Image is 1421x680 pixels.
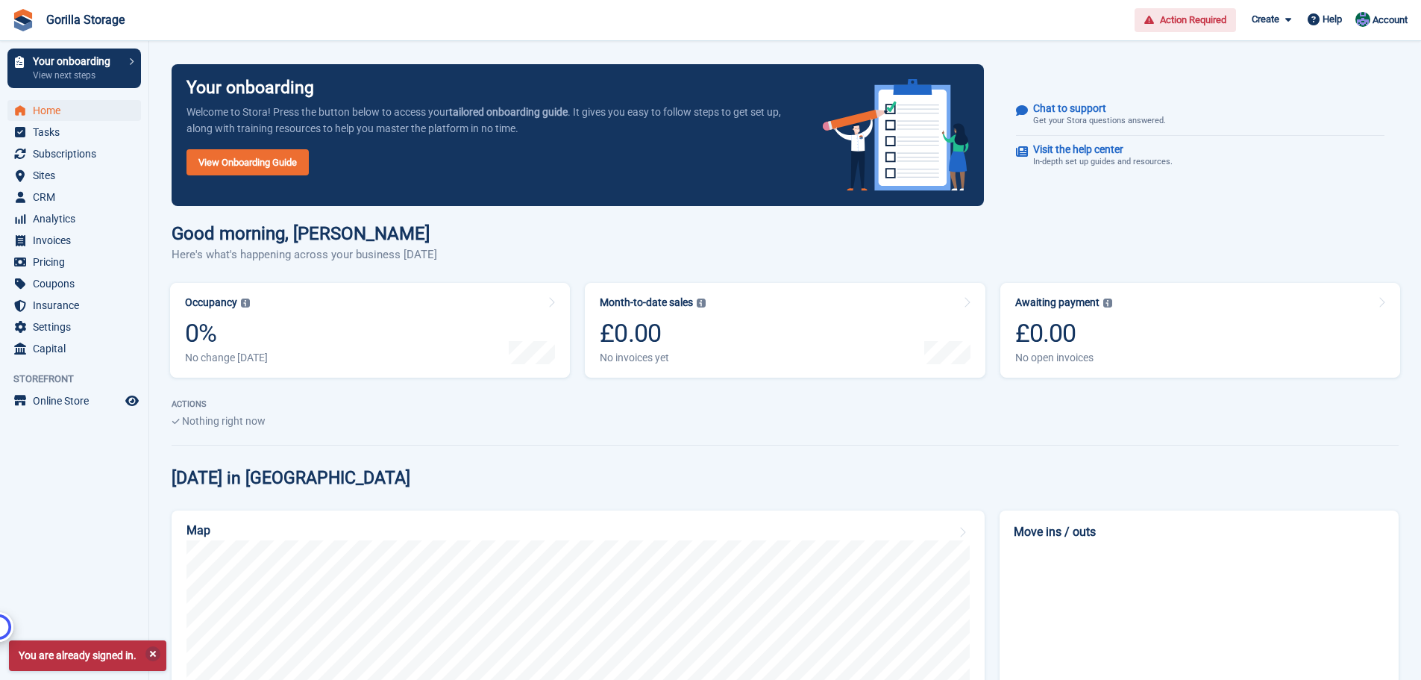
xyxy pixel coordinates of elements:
a: Visit the help center In-depth set up guides and resources. [1016,136,1384,176]
span: Online Store [33,390,122,411]
img: icon-info-grey-7440780725fd019a000dd9b08b2336e03edf1995a4989e88bcd33f0948082b44.svg [241,299,250,308]
span: Nothing right now [182,415,266,427]
p: ACTIONS [172,399,1399,409]
span: Sites [33,165,122,186]
h2: Move ins / outs [1014,523,1384,541]
a: menu [7,338,141,359]
div: No invoices yet [600,352,706,364]
a: Chat to support Get your Stora questions answered. [1016,95,1384,136]
img: icon-info-grey-7440780725fd019a000dd9b08b2336e03edf1995a4989e88bcd33f0948082b44.svg [1103,299,1112,308]
a: Gorilla Storage [40,7,131,33]
div: No open invoices [1015,352,1112,364]
div: No change [DATE] [185,352,268,364]
p: You are already signed in. [9,640,166,671]
a: menu [7,165,141,186]
p: Get your Stora questions answered. [1033,115,1166,128]
span: Insurance [33,295,122,316]
div: Month-to-date sales [600,296,693,309]
span: Pricing [33,252,122,272]
img: onboarding-info-6c161a55d2c0e0a8cae90662b2fe09162a5109e8cc188191df67fb4f79e88e88.svg [823,79,969,191]
a: menu [7,295,141,316]
a: menu [7,230,141,251]
div: £0.00 [1015,318,1112,349]
span: CRM [33,187,122,208]
div: £0.00 [600,318,706,349]
p: Chat to support [1033,102,1154,115]
a: menu [7,187,141,208]
span: Invoices [33,230,122,251]
a: Month-to-date sales £0.00 No invoices yet [585,283,985,378]
div: Occupancy [185,296,237,309]
a: Action Required [1135,8,1236,33]
span: Subscriptions [33,143,122,164]
span: Action Required [1160,13,1226,28]
p: Your onboarding [186,79,314,96]
span: Account [1373,13,1408,28]
span: Help [1323,12,1342,27]
a: menu [7,100,141,121]
a: Preview store [123,392,141,410]
img: Leesha Sutherland [1355,12,1370,27]
span: Capital [33,338,122,359]
h2: Map [186,524,210,537]
img: icon-info-grey-7440780725fd019a000dd9b08b2336e03edf1995a4989e88bcd33f0948082b44.svg [697,299,706,308]
a: View Onboarding Guide [186,149,309,175]
span: Analytics [33,208,122,229]
p: Visit the help center [1033,143,1161,156]
a: Awaiting payment £0.00 No open invoices [1000,283,1400,378]
span: Coupons [33,273,122,294]
span: Create [1252,12,1279,27]
a: Occupancy 0% No change [DATE] [170,283,570,378]
a: menu [7,252,141,272]
h1: Good morning, [PERSON_NAME] [172,224,437,244]
p: Your onboarding [33,56,122,66]
h2: [DATE] in [GEOGRAPHIC_DATA] [172,468,410,488]
div: Awaiting payment [1015,296,1100,309]
span: Tasks [33,122,122,143]
img: blank_slate_check_icon-ba018cac091ee9be17c0a81a6c232d5eb81de652e7a59be601be346b1b6ddf79.svg [172,419,180,425]
a: menu [7,390,141,411]
p: Here's what's happening across your business [DATE] [172,246,437,263]
strong: tailored onboarding guide [449,106,568,118]
a: menu [7,122,141,143]
a: Your onboarding View next steps [7,49,141,88]
span: Storefront [13,372,148,387]
img: stora-icon-8386f47178a22dfd0bd8f6a31ec36ba5ce8667c1dd55bd0f319d3a0aa187defe.svg [12,9,34,31]
p: In-depth set up guides and resources. [1033,156,1173,169]
a: menu [7,316,141,337]
p: Welcome to Stora! Press the button below to access your . It gives you easy to follow steps to ge... [186,104,799,137]
a: menu [7,208,141,229]
a: menu [7,143,141,164]
a: menu [7,273,141,294]
span: Home [33,100,122,121]
p: View next steps [33,69,122,82]
span: Settings [33,316,122,337]
div: 0% [185,318,268,349]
